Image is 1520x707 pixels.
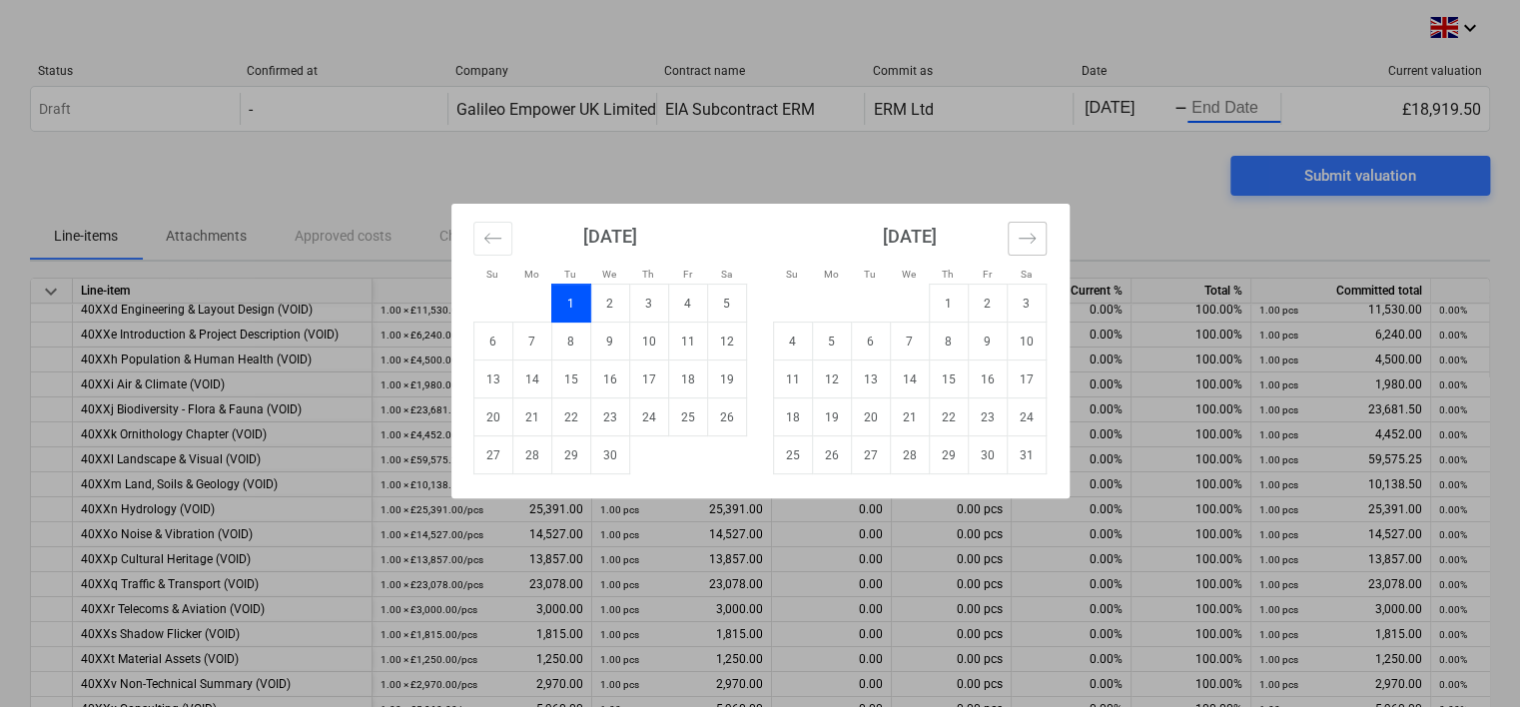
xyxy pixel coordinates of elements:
[812,398,851,436] td: Choose Monday, May 19, 2025 as your check-out date. It's available.
[851,323,890,360] td: Choose Tuesday, May 6, 2025 as your check-out date. It's available.
[1007,398,1046,436] td: Choose Saturday, May 24, 2025 as your check-out date. It's available.
[812,323,851,360] td: Choose Monday, May 5, 2025 as your check-out date. It's available.
[451,204,1070,498] div: Calendar
[486,269,498,280] small: Su
[629,285,668,323] td: Choose Thursday, April 3, 2025 as your check-out date. It's available.
[707,285,746,323] td: Choose Saturday, April 5, 2025 as your check-out date. It's available.
[512,323,551,360] td: Choose Monday, April 7, 2025 as your check-out date. It's available.
[773,436,812,474] td: Choose Sunday, May 25, 2025 as your check-out date. It's available.
[668,360,707,398] td: Choose Friday, April 18, 2025 as your check-out date. It's available.
[929,398,968,436] td: Choose Thursday, May 22, 2025 as your check-out date. It's available.
[968,323,1007,360] td: Choose Friday, May 9, 2025 as your check-out date. It's available.
[473,398,512,436] td: Choose Sunday, April 20, 2025 as your check-out date. It's available.
[929,436,968,474] td: Choose Thursday, May 29, 2025 as your check-out date. It's available.
[512,398,551,436] td: Choose Monday, April 21, 2025 as your check-out date. It's available.
[968,398,1007,436] td: Choose Friday, May 23, 2025 as your check-out date. It's available.
[590,285,629,323] td: Choose Wednesday, April 2, 2025 as your check-out date. It's available.
[1007,285,1046,323] td: Choose Saturday, May 3, 2025 as your check-out date. It's available.
[590,323,629,360] td: Choose Wednesday, April 9, 2025 as your check-out date. It's available.
[968,360,1007,398] td: Choose Friday, May 16, 2025 as your check-out date. It's available.
[1007,436,1046,474] td: Choose Saturday, May 31, 2025 as your check-out date. It's available.
[773,360,812,398] td: Choose Sunday, May 11, 2025 as your check-out date. It's available.
[629,398,668,436] td: Choose Thursday, April 24, 2025 as your check-out date. It's available.
[929,323,968,360] td: Choose Thursday, May 8, 2025 as your check-out date. It's available.
[668,398,707,436] td: Choose Friday, April 25, 2025 as your check-out date. It's available.
[590,360,629,398] td: Choose Wednesday, April 16, 2025 as your check-out date. It's available.
[707,398,746,436] td: Choose Saturday, April 26, 2025 as your check-out date. It's available.
[890,436,929,474] td: Choose Wednesday, May 28, 2025 as your check-out date. It's available.
[707,360,746,398] td: Choose Saturday, April 19, 2025 as your check-out date. It's available.
[968,436,1007,474] td: Choose Friday, May 30, 2025 as your check-out date. It's available.
[512,436,551,474] td: Choose Monday, April 28, 2025 as your check-out date. It's available.
[851,398,890,436] td: Choose Tuesday, May 20, 2025 as your check-out date. It's available.
[473,222,512,256] button: Move backward to switch to the previous month.
[812,360,851,398] td: Choose Monday, May 12, 2025 as your check-out date. It's available.
[890,398,929,436] td: Choose Wednesday, May 21, 2025 as your check-out date. It's available.
[590,398,629,436] td: Choose Wednesday, April 23, 2025 as your check-out date. It's available.
[929,285,968,323] td: Choose Thursday, May 1, 2025 as your check-out date. It's available.
[851,360,890,398] td: Choose Tuesday, May 13, 2025 as your check-out date. It's available.
[773,323,812,360] td: Choose Sunday, May 4, 2025 as your check-out date. It's available.
[629,323,668,360] td: Choose Thursday, April 10, 2025 as your check-out date. It's available.
[551,436,590,474] td: Choose Tuesday, April 29, 2025 as your check-out date. It's available.
[551,323,590,360] td: Choose Tuesday, April 8, 2025 as your check-out date. It's available.
[473,360,512,398] td: Choose Sunday, April 13, 2025 as your check-out date. It's available.
[1021,269,1032,280] small: Sa
[668,323,707,360] td: Choose Friday, April 11, 2025 as your check-out date. It's available.
[983,269,992,280] small: Fr
[524,269,539,280] small: Mo
[707,323,746,360] td: Choose Saturday, April 12, 2025 as your check-out date. It's available.
[864,269,876,280] small: Tu
[1007,360,1046,398] td: Choose Saturday, May 17, 2025 as your check-out date. It's available.
[851,436,890,474] td: Choose Tuesday, May 27, 2025 as your check-out date. It's available.
[629,360,668,398] td: Choose Thursday, April 17, 2025 as your check-out date. It's available.
[683,269,692,280] small: Fr
[564,269,576,280] small: Tu
[602,269,616,280] small: We
[942,269,954,280] small: Th
[721,269,732,280] small: Sa
[902,269,916,280] small: We
[1007,323,1046,360] td: Choose Saturday, May 10, 2025 as your check-out date. It's available.
[590,436,629,474] td: Choose Wednesday, April 30, 2025 as your check-out date. It's available.
[883,226,937,247] strong: [DATE]
[668,285,707,323] td: Choose Friday, April 4, 2025 as your check-out date. It's available.
[824,269,839,280] small: Mo
[890,323,929,360] td: Choose Wednesday, May 7, 2025 as your check-out date. It's available.
[929,360,968,398] td: Choose Thursday, May 15, 2025 as your check-out date. It's available.
[473,436,512,474] td: Choose Sunday, April 27, 2025 as your check-out date. It's available.
[1008,222,1047,256] button: Move forward to switch to the next month.
[551,398,590,436] td: Choose Tuesday, April 22, 2025 as your check-out date. It's available.
[551,360,590,398] td: Choose Tuesday, April 15, 2025 as your check-out date. It's available.
[512,360,551,398] td: Choose Monday, April 14, 2025 as your check-out date. It's available.
[473,323,512,360] td: Choose Sunday, April 6, 2025 as your check-out date. It's available.
[583,226,637,247] strong: [DATE]
[786,269,798,280] small: Su
[773,398,812,436] td: Choose Sunday, May 18, 2025 as your check-out date. It's available.
[642,269,654,280] small: Th
[812,436,851,474] td: Choose Monday, May 26, 2025 as your check-out date. It's available.
[890,360,929,398] td: Choose Wednesday, May 14, 2025 as your check-out date. It's available.
[968,285,1007,323] td: Choose Friday, May 2, 2025 as your check-out date. It's available.
[551,285,590,323] td: Selected. Tuesday, April 1, 2025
